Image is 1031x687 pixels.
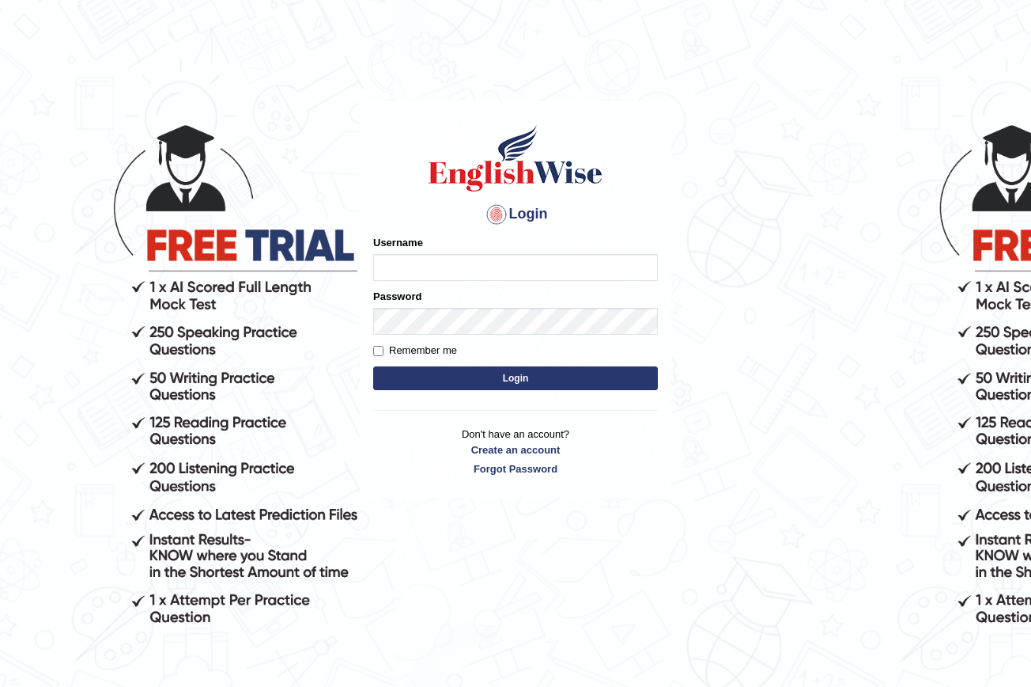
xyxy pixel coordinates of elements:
a: Forgot Password [373,461,658,476]
a: Create an account [373,442,658,457]
label: Password [373,289,421,304]
input: Remember me [373,346,383,356]
label: Remember me [373,343,457,359]
p: Don't have an account? [373,427,658,476]
button: Login [373,366,658,390]
h4: Login [373,202,658,227]
label: Username [373,235,423,250]
img: Logo of English Wise sign in for intelligent practice with AI [425,123,606,194]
